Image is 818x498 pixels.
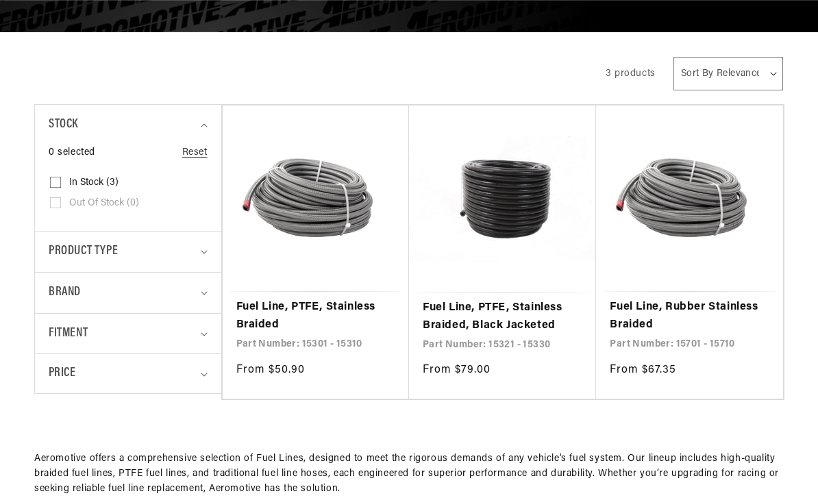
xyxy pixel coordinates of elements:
[49,364,75,383] span: Price
[49,145,95,160] span: 0 selected
[182,145,208,160] a: Reset
[69,197,139,210] span: Out of stock (0)
[34,451,784,497] p: Aeromotive offers a comprehensive selection of Fuel Lines, designed to meet the rigorous demands ...
[49,314,208,354] summary: Fitment (0 selected)
[49,354,208,393] summary: Price
[236,299,395,334] a: Fuel Line, PTFE, Stainless Braided
[49,324,88,344] span: Fitment
[423,299,582,334] a: Fuel Line, PTFE, Stainless Braided, Black Jacketed
[49,273,208,313] summary: Brand (0 selected)
[49,283,81,303] span: Brand
[49,242,118,262] span: Product type
[49,232,208,272] summary: Product type (0 selected)
[606,69,656,79] span: 3 products
[49,115,78,135] span: Stock
[610,299,769,334] a: Fuel Line, Rubber Stainless Braided
[69,177,119,189] span: In stock (3)
[49,105,208,145] summary: Stock (0 selected)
